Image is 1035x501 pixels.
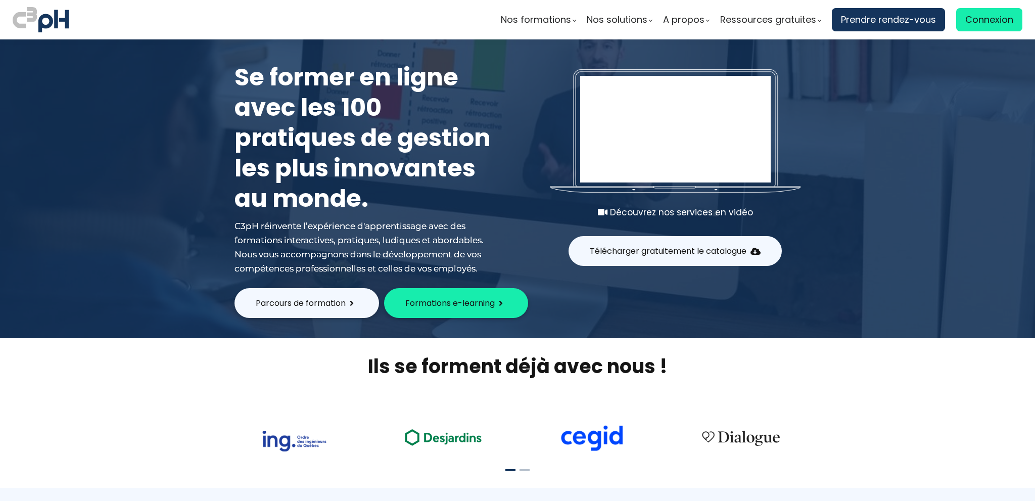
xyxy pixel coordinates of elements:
span: A propos [663,12,704,27]
img: 4cbfeea6ce3138713587aabb8dcf64fe.png [695,424,786,451]
h2: Ils se forment déjà avec nous ! [222,353,813,379]
span: Parcours de formation [256,297,346,309]
a: Prendre rendez-vous [832,8,945,31]
span: Ressources gratuites [720,12,816,27]
button: Parcours de formation [234,288,379,318]
h1: Se former en ligne avec les 100 pratiques de gestion les plus innovantes au monde. [234,62,497,214]
img: ea49a208ccc4d6e7deb170dc1c457f3b.png [398,423,489,451]
span: Télécharger gratuitement le catalogue [590,245,746,257]
div: C3pH réinvente l’expérience d'apprentissage avec des formations interactives, pratiques, ludiques... [234,219,497,276]
a: Connexion [956,8,1022,31]
img: logo C3PH [13,5,69,34]
div: Découvrez nos services en vidéo [550,205,801,219]
span: Formations e-learning [405,297,495,309]
span: Nos formations [501,12,571,27]
img: 73f878ca33ad2a469052bbe3fa4fd140.png [262,431,326,451]
button: Télécharger gratuitement le catalogue [569,236,782,266]
img: cdf238afa6e766054af0b3fe9d0794df.png [559,425,624,451]
span: Connexion [965,12,1013,27]
span: Prendre rendez-vous [841,12,936,27]
button: Formations e-learning [384,288,528,318]
span: Nos solutions [587,12,647,27]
